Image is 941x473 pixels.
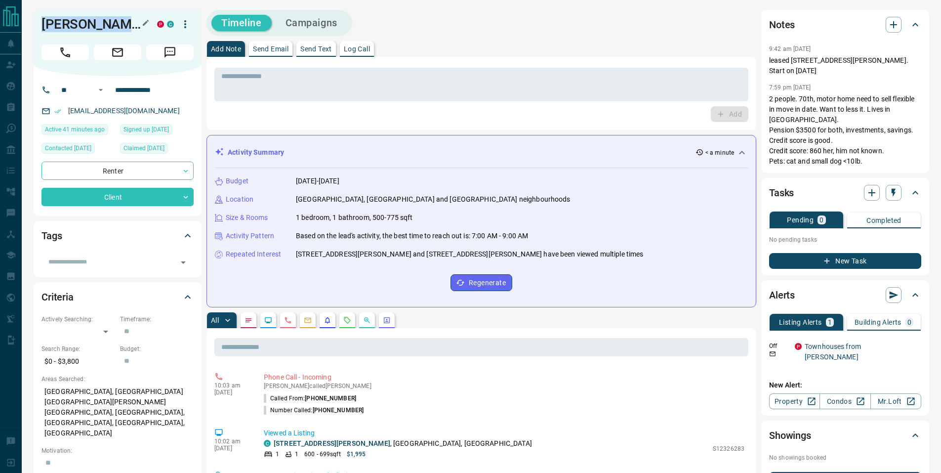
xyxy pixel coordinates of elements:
[769,45,811,52] p: 9:42 am [DATE]
[769,17,795,33] h2: Notes
[95,84,107,96] button: Open
[296,249,643,259] p: [STREET_ADDRESS][PERSON_NAME] and [STREET_ADDRESS][PERSON_NAME] have been viewed multiple times
[226,194,253,205] p: Location
[41,16,142,32] h1: [PERSON_NAME]
[828,319,832,326] p: 1
[41,384,194,441] p: [GEOGRAPHIC_DATA], [GEOGRAPHIC_DATA] [GEOGRAPHIC_DATA][PERSON_NAME][GEOGRAPHIC_DATA], [GEOGRAPHIC...
[296,231,528,241] p: Based on the lead's activity, the best time to reach out is: 7:00 AM - 9:00 AM
[264,406,364,415] p: Number Called:
[41,353,115,370] p: $0 - $3,800
[264,428,744,438] p: Viewed a Listing
[383,316,391,324] svg: Agent Actions
[41,143,115,157] div: Sun Feb 19 2023
[120,124,194,138] div: Fri Jun 04 2021
[769,342,789,350] p: Off
[264,394,356,403] p: Called From:
[41,124,115,138] div: Thu Aug 14 2025
[41,285,194,309] div: Criteria
[120,315,194,324] p: Timeframe:
[211,15,272,31] button: Timeline
[769,287,795,303] h2: Alerts
[347,450,366,459] p: $1,995
[769,13,921,37] div: Notes
[344,45,370,52] p: Log Call
[123,125,169,134] span: Signed up [DATE]
[907,319,911,326] p: 0
[157,21,164,28] div: property.ca
[304,450,340,459] p: 600 - 699 sqft
[819,393,870,409] a: Condos
[296,194,571,205] p: [GEOGRAPHIC_DATA], [GEOGRAPHIC_DATA] and [GEOGRAPHIC_DATA] neighbourhoods
[264,440,271,447] div: condos.ca
[295,450,298,459] p: 1
[769,283,921,307] div: Alerts
[705,148,734,157] p: < a minute
[769,55,921,76] p: leased [STREET_ADDRESS][PERSON_NAME]. Start on [DATE]
[264,372,744,383] p: Phone Call - Incoming
[45,143,91,153] span: Contacted [DATE]
[214,438,249,445] p: 10:02 am
[769,428,811,443] h2: Showings
[228,147,284,158] p: Activity Summary
[214,445,249,452] p: [DATE]
[211,45,241,52] p: Add Note
[304,316,312,324] svg: Emails
[41,44,89,60] span: Call
[123,143,164,153] span: Claimed [DATE]
[769,424,921,447] div: Showings
[264,383,744,389] p: [PERSON_NAME] called [PERSON_NAME]
[450,274,512,291] button: Regenerate
[226,213,268,223] p: Size & Rooms
[324,316,331,324] svg: Listing Alerts
[41,162,194,180] div: Renter
[779,319,822,326] p: Listing Alerts
[94,44,141,60] span: Email
[769,350,776,357] svg: Email
[769,393,820,409] a: Property
[855,319,901,326] p: Building Alerts
[284,316,292,324] svg: Calls
[146,44,194,60] span: Message
[769,380,921,390] p: New Alert:
[343,316,351,324] svg: Requests
[296,176,339,186] p: [DATE]-[DATE]
[769,232,921,247] p: No pending tasks
[769,181,921,205] div: Tasks
[45,125,105,134] span: Active 41 minutes ago
[120,143,194,157] div: Fri Jun 11 2021
[769,84,811,91] p: 7:59 pm [DATE]
[41,375,194,384] p: Areas Searched:
[54,108,61,115] svg: Email Verified
[41,344,115,353] p: Search Range:
[305,395,356,402] span: [PHONE_NUMBER]
[41,188,194,206] div: Client
[870,393,921,409] a: Mr.Loft
[274,438,532,449] p: , [GEOGRAPHIC_DATA], [GEOGRAPHIC_DATA]
[276,450,279,459] p: 1
[41,224,194,248] div: Tags
[41,289,74,305] h2: Criteria
[120,344,194,353] p: Budget:
[226,231,274,241] p: Activity Pattern
[214,382,249,389] p: 10:03 am
[769,94,921,167] p: 2 people. 70th, motor home need to sell flexible in move in date. Want to less it. Lives in [GEOG...
[176,256,190,269] button: Open
[713,444,744,453] p: S12326283
[41,315,115,324] p: Actively Searching:
[214,389,249,396] p: [DATE]
[805,343,861,361] a: Townhouses from [PERSON_NAME]
[300,45,332,52] p: Send Text
[215,143,748,162] div: Activity Summary< a minute
[866,217,901,224] p: Completed
[296,213,413,223] p: 1 bedroom, 1 bathroom, 500-775 sqft
[769,453,921,462] p: No showings booked
[313,407,364,414] span: [PHONE_NUMBER]
[769,253,921,269] button: New Task
[795,343,802,350] div: property.ca
[68,107,180,115] a: [EMAIL_ADDRESS][DOMAIN_NAME]
[769,185,794,201] h2: Tasks
[245,316,252,324] svg: Notes
[276,15,347,31] button: Campaigns
[41,446,194,455] p: Motivation:
[787,216,814,223] p: Pending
